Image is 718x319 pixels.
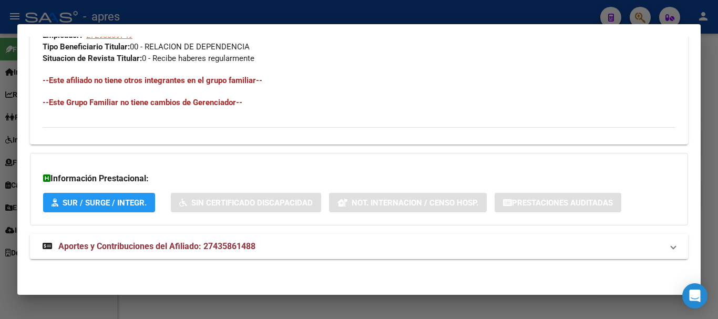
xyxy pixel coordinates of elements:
span: Prestaciones Auditadas [512,198,613,208]
h3: Información Prestacional: [43,172,675,185]
button: SUR / SURGE / INTEGR. [43,193,155,212]
span: 00 - RELACION DE DEPENDENCIA [43,42,250,52]
span: SUR / SURGE / INTEGR. [63,198,147,208]
strong: Situacion de Revista Titular: [43,54,142,63]
mat-expansion-panel-header: Aportes y Contribuciones del Afiliado: 27435861488 [30,234,688,259]
span: 27293839749 [86,30,132,40]
span: Aportes y Contribuciones del Afiliado: 27435861488 [58,241,255,251]
strong: Tipo Beneficiario Titular: [43,42,130,52]
button: Not. Internacion / Censo Hosp. [329,193,487,212]
span: 0 - Recibe haberes regularmente [43,54,254,63]
span: Sin Certificado Discapacidad [191,198,313,208]
strong: Empleador: [43,30,82,40]
h4: --Este afiliado no tiene otros integrantes en el grupo familiar-- [43,75,675,86]
button: Sin Certificado Discapacidad [171,193,321,212]
button: Prestaciones Auditadas [495,193,621,212]
h4: --Este Grupo Familiar no tiene cambios de Gerenciador-- [43,97,675,108]
span: Not. Internacion / Censo Hosp. [352,198,478,208]
div: Open Intercom Messenger [682,283,707,308]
